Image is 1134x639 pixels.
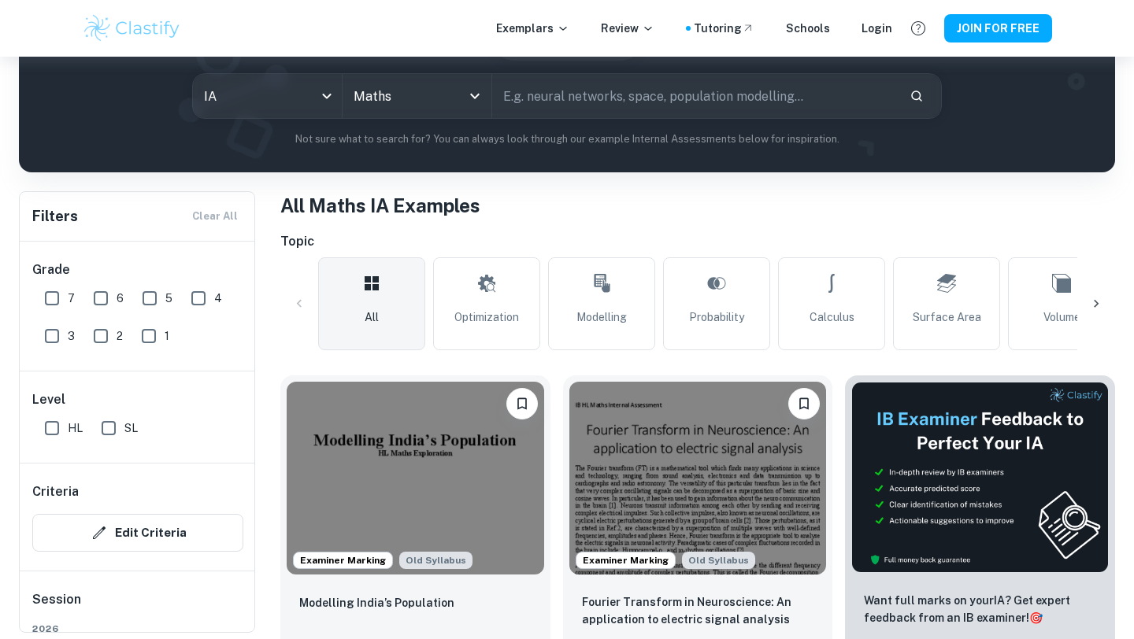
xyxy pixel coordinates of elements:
[913,308,981,326] span: Surface Area
[124,419,138,437] span: SL
[682,552,755,569] span: Old Syllabus
[365,308,379,326] span: All
[165,327,169,345] span: 1
[32,205,78,227] h6: Filters
[1043,308,1080,326] span: Volume
[492,74,897,118] input: E.g. neural networks, space, population modelling...
[864,592,1096,626] p: Want full marks on your IA ? Get expert feedback from an IB examiner!
[576,553,675,567] span: Examiner Marking
[280,232,1115,251] h6: Topic
[32,622,243,636] span: 2026
[399,552,472,569] div: Although this IA is written for the old math syllabus (last exam in November 2020), the current I...
[689,308,744,326] span: Probability
[810,308,854,326] span: Calculus
[32,260,243,279] h6: Grade
[464,85,486,107] button: Open
[788,388,820,419] button: Please log in to bookmark exemplars
[165,290,172,307] span: 5
[399,552,472,569] span: Old Syllabus
[569,382,827,574] img: Maths IA example thumbnail: Fourier Transform in Neuroscience: An ap
[294,553,392,567] span: Examiner Marking
[31,131,1102,147] p: Not sure what to search for? You can always look through our example Internal Assessments below f...
[32,590,243,622] h6: Session
[287,382,544,574] img: Maths IA example thumbnail: Modelling India’s Population
[582,593,814,628] p: Fourier Transform in Neuroscience: An application to electric signal analysis
[32,482,79,501] h6: Criteria
[68,327,75,345] span: 3
[280,191,1115,220] h1: All Maths IA Examples
[786,20,830,37] a: Schools
[1029,611,1043,624] span: 🎯
[851,382,1109,573] img: Thumbnail
[299,594,454,611] p: Modelling India’s Population
[68,419,83,437] span: HL
[694,20,754,37] a: Tutoring
[862,20,892,37] a: Login
[601,20,654,37] p: Review
[506,388,538,419] button: Please log in to bookmark exemplars
[454,308,519,326] span: Optimization
[944,14,1052,42] button: JOIN FOR FREE
[905,15,932,42] button: Help and Feedback
[496,20,569,37] p: Exemplars
[903,83,930,109] button: Search
[214,290,222,307] span: 4
[682,552,755,569] div: Although this IA is written for the old math syllabus (last exam in November 2020), the current I...
[82,13,182,44] img: Clastify logo
[68,290,75,307] span: 7
[117,290,124,307] span: 6
[117,327,123,345] span: 2
[32,514,243,552] button: Edit Criteria
[193,74,342,118] div: IA
[32,390,243,409] h6: Level
[576,308,627,326] span: Modelling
